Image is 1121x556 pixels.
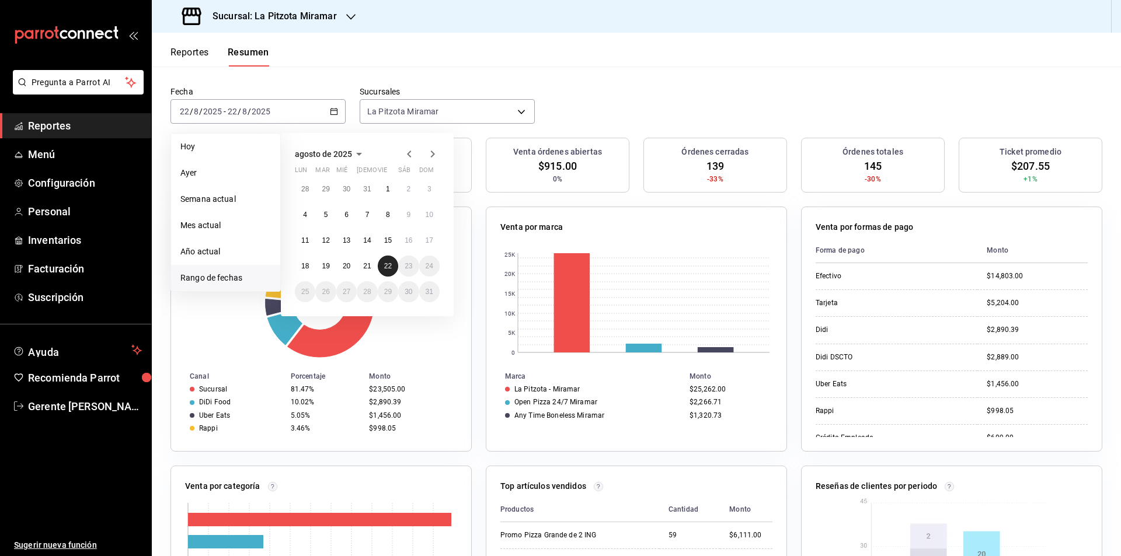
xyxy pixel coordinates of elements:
[291,424,360,432] div: 3.46%
[504,291,516,297] text: 15K
[344,211,349,219] abbr: 6 de agosto de 2025
[378,166,387,179] abbr: viernes
[343,262,350,270] abbr: 20 de agosto de 2025
[8,85,144,97] a: Pregunta a Parrot AI
[363,236,371,244] abbr: 14 de agosto de 2025
[301,288,309,296] abbr: 25 de agosto de 2025
[199,398,231,406] div: DiDi Food
[987,325,1088,335] div: $2,890.39
[28,204,142,219] span: Personal
[1000,146,1061,158] h3: Ticket promedio
[179,107,190,116] input: --
[405,236,412,244] abbr: 16 de agosto de 2025
[180,246,271,258] span: Año actual
[295,256,315,277] button: 18 de agosto de 2025
[343,236,350,244] abbr: 13 de agosto de 2025
[378,281,398,302] button: 29 de agosto de 2025
[303,211,307,219] abbr: 4 de agosto de 2025
[369,411,452,419] div: $1,456.00
[504,310,516,317] text: 10K
[1023,174,1037,184] span: +1%
[865,174,881,184] span: -30%
[384,262,392,270] abbr: 22 de agosto de 2025
[426,288,433,296] abbr: 31 de agosto de 2025
[538,158,577,174] span: $915.00
[398,166,410,179] abbr: sábado
[987,352,1088,362] div: $2,889.00
[343,185,350,193] abbr: 30 de julio de 2025
[357,281,377,302] button: 28 de agosto de 2025
[13,70,144,95] button: Pregunta a Parrot AI
[248,107,251,116] span: /
[238,107,241,116] span: /
[386,185,390,193] abbr: 1 de agosto de 2025
[398,256,419,277] button: 23 de agosto de 2025
[427,185,431,193] abbr: 3 de agosto de 2025
[363,288,371,296] abbr: 28 de agosto de 2025
[500,497,659,522] th: Productos
[336,179,357,200] button: 30 de julio de 2025
[190,107,193,116] span: /
[357,166,426,179] abbr: jueves
[315,204,336,225] button: 5 de agosto de 2025
[500,480,586,492] p: Top artículos vendidos
[180,272,271,284] span: Rango de fechas
[301,262,309,270] abbr: 18 de agosto de 2025
[336,166,347,179] abbr: miércoles
[406,211,410,219] abbr: 9 de agosto de 2025
[816,352,932,362] div: Didi DSCTO
[301,185,309,193] abbr: 28 de julio de 2025
[486,370,685,383] th: Marca
[690,411,768,419] div: $1,320.73
[685,370,786,383] th: Monto
[357,204,377,225] button: 7 de agosto de 2025
[28,398,142,414] span: Gerente [PERSON_NAME]
[295,149,352,159] span: agosto de 2025
[398,281,419,302] button: 30 de agosto de 2025
[357,230,377,251] button: 14 de agosto de 2025
[170,88,346,96] label: Fecha
[295,166,307,179] abbr: lunes
[28,175,142,191] span: Configuración
[242,107,248,116] input: --
[322,185,329,193] abbr: 29 de julio de 2025
[28,343,127,357] span: Ayuda
[504,271,516,277] text: 20K
[28,146,142,162] span: Menú
[28,232,142,248] span: Inventarios
[426,262,433,270] abbr: 24 de agosto de 2025
[193,107,199,116] input: --
[295,179,315,200] button: 28 de julio de 2025
[707,174,723,184] span: -33%
[405,262,412,270] abbr: 23 de agosto de 2025
[386,211,390,219] abbr: 8 de agosto de 2025
[426,236,433,244] abbr: 17 de agosto de 2025
[669,530,711,540] div: 59
[720,497,772,522] th: Monto
[315,179,336,200] button: 29 de julio de 2025
[514,411,604,419] div: Any Time Boneless Miramar
[180,193,271,205] span: Semana actual
[170,47,209,67] button: Reportes
[384,288,392,296] abbr: 29 de agosto de 2025
[322,236,329,244] abbr: 12 de agosto de 2025
[170,47,269,67] div: navigation tabs
[286,370,364,383] th: Porcentaje
[816,298,932,308] div: Tarjeta
[513,146,602,158] h3: Venta órdenes abiertas
[315,281,336,302] button: 26 de agosto de 2025
[659,497,720,522] th: Cantidad
[336,204,357,225] button: 6 de agosto de 2025
[508,330,516,336] text: 5K
[843,146,903,158] h3: Órdenes totales
[199,424,218,432] div: Rappi
[419,230,440,251] button: 17 de agosto de 2025
[199,107,203,116] span: /
[1011,158,1050,174] span: $207.55
[295,147,366,161] button: agosto de 2025
[295,230,315,251] button: 11 de agosto de 2025
[199,411,230,419] div: Uber Eats
[405,288,412,296] abbr: 30 de agosto de 2025
[367,106,438,117] span: La Pitzota Miramar
[690,398,768,406] div: $2,266.71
